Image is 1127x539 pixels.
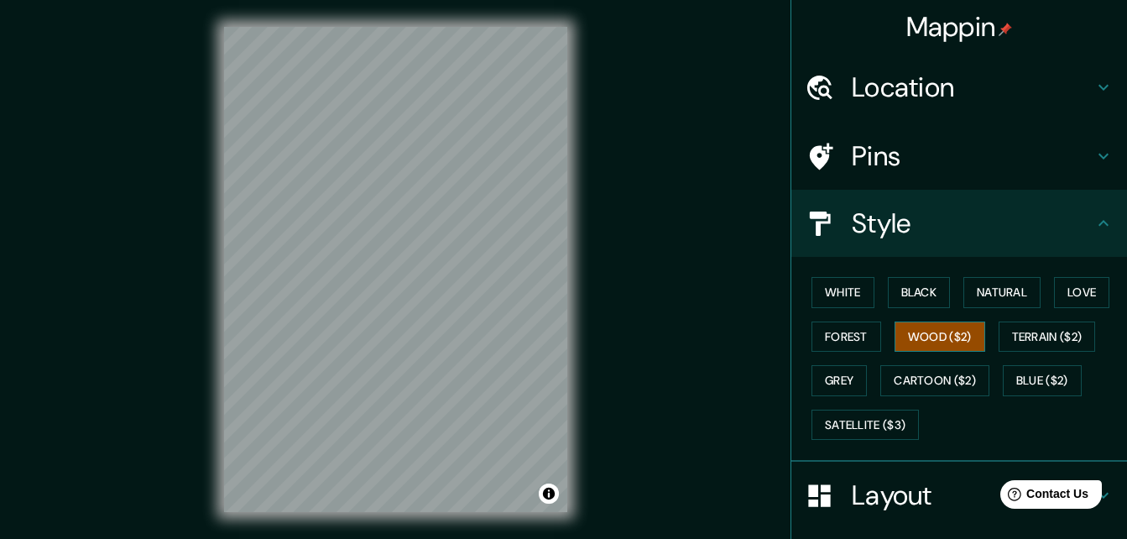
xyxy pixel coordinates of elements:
[1054,277,1109,308] button: Love
[811,365,867,396] button: Grey
[1003,365,1082,396] button: Blue ($2)
[852,207,1093,240] h4: Style
[791,462,1127,529] div: Layout
[224,27,567,512] canvas: Map
[811,322,881,353] button: Forest
[999,23,1012,36] img: pin-icon.png
[895,322,985,353] button: Wood ($2)
[852,139,1093,173] h4: Pins
[963,277,1041,308] button: Natural
[906,10,1013,44] h4: Mappin
[811,410,919,441] button: Satellite ($3)
[999,322,1096,353] button: Terrain ($2)
[791,123,1127,190] div: Pins
[852,479,1093,512] h4: Layout
[978,474,1109,521] iframe: Help widget launcher
[880,365,989,396] button: Cartoon ($2)
[539,484,559,504] button: Toggle attribution
[852,71,1093,104] h4: Location
[791,190,1127,257] div: Style
[888,277,951,308] button: Black
[791,54,1127,121] div: Location
[811,277,874,308] button: White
